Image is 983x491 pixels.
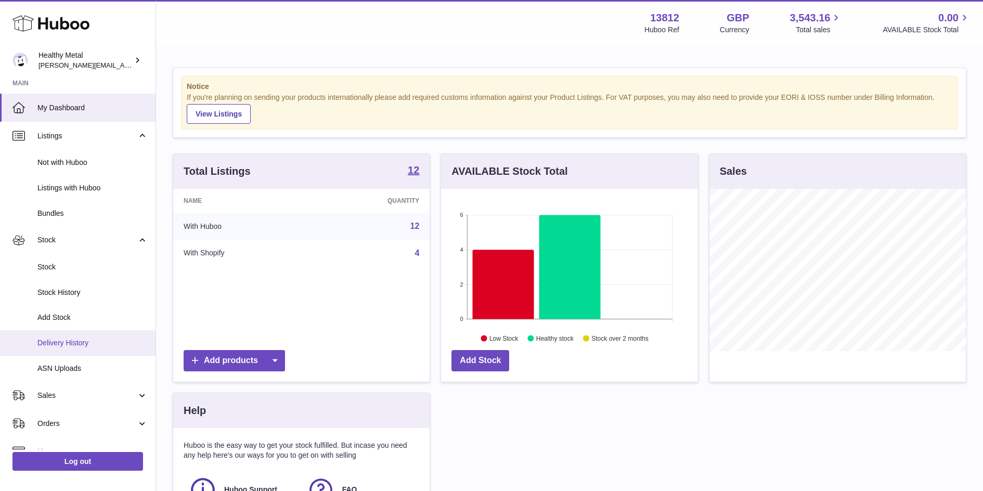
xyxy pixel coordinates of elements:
img: jose@healthy-metal.com [12,53,28,68]
h3: Help [184,404,206,418]
a: 4 [415,249,419,257]
td: With Huboo [173,213,312,240]
span: 0.00 [938,11,959,25]
strong: Notice [187,82,952,92]
div: Currency [720,25,749,35]
text: Stock over 2 months [592,334,649,342]
text: 0 [460,316,463,322]
span: Usage [37,447,148,457]
a: View Listings [187,104,251,124]
span: Listings with Huboo [37,183,148,193]
span: Delivery History [37,338,148,348]
span: Stock [37,235,137,245]
a: Add Stock [451,350,509,371]
span: ASN Uploads [37,364,148,373]
span: Total sales [796,25,842,35]
span: My Dashboard [37,103,148,113]
span: 3,543.16 [790,11,831,25]
text: 4 [460,247,463,253]
a: Add products [184,350,285,371]
div: Healthy Metal [38,50,132,70]
strong: GBP [727,11,749,25]
strong: 13812 [650,11,679,25]
text: 6 [460,212,463,218]
span: Sales [37,391,137,400]
a: 3,543.16 Total sales [790,11,843,35]
th: Name [173,189,312,213]
a: Log out [12,452,143,471]
text: 2 [460,281,463,287]
h3: Sales [720,164,747,178]
span: Add Stock [37,313,148,322]
div: Huboo Ref [644,25,679,35]
span: AVAILABLE Stock Total [883,25,971,35]
strong: 12 [408,165,419,175]
span: Stock History [37,288,148,298]
th: Quantity [312,189,430,213]
a: 0.00 AVAILABLE Stock Total [883,11,971,35]
p: Huboo is the easy way to get your stock fulfilled. But incase you need any help here's our ways f... [184,441,419,460]
h3: Total Listings [184,164,251,178]
span: Orders [37,419,137,429]
a: 12 [410,222,420,230]
td: With Shopify [173,240,312,267]
span: Stock [37,262,148,272]
span: Not with Huboo [37,158,148,167]
span: [PERSON_NAME][EMAIL_ADDRESS][DOMAIN_NAME] [38,61,209,69]
text: Healthy stock [536,334,574,342]
a: 12 [408,165,419,177]
div: If you're planning on sending your products internationally please add required customs informati... [187,93,952,124]
span: Bundles [37,209,148,218]
h3: AVAILABLE Stock Total [451,164,567,178]
text: Low Stock [489,334,519,342]
span: Listings [37,131,137,141]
